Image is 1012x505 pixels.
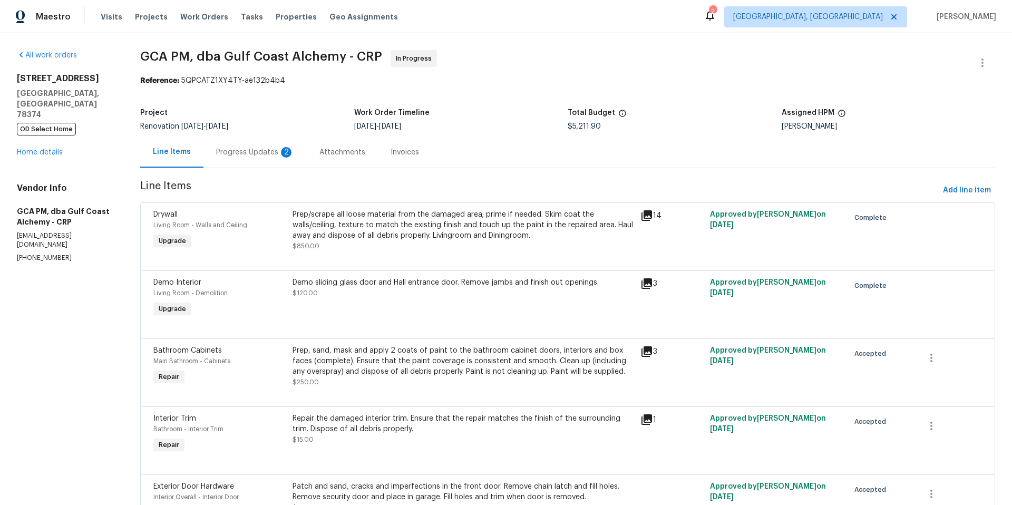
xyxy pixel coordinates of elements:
span: GCA PM, dba Gulf Coast Alchemy - CRP [140,50,382,63]
span: Interior Overall - Interior Door [153,494,239,500]
span: Exterior Door Hardware [153,483,234,490]
h5: Total Budget [568,109,615,116]
a: Home details [17,149,63,156]
span: Renovation [140,123,228,130]
span: Demo Interior [153,279,201,286]
div: Line Items [153,147,191,157]
span: Add line item [943,184,991,197]
span: [DATE] [710,425,734,433]
span: In Progress [396,53,436,64]
div: 2 [709,6,716,17]
span: Accepted [854,348,890,359]
span: Approved by [PERSON_NAME] on [710,347,826,365]
h5: Assigned HPM [782,109,834,116]
div: 3 [640,277,704,290]
span: Interior Trim [153,415,196,422]
span: - [181,123,228,130]
span: [DATE] [710,289,734,297]
h5: GCA PM, dba Gulf Coast Alchemy - CRP [17,206,115,227]
div: 5QPCATZ1XY4TY-ae132b4b4 [140,75,995,86]
span: [DATE] [710,357,734,365]
span: The total cost of line items that have been proposed by Opendoor. This sum includes line items th... [618,109,627,123]
span: - [354,123,401,130]
span: Main Bathroom - Cabinets [153,358,230,364]
div: [PERSON_NAME] [782,123,995,130]
h4: Vendor Info [17,183,115,193]
span: Complete [854,212,891,223]
span: Maestro [36,12,71,22]
div: Progress Updates [216,147,294,158]
span: $5,211.90 [568,123,601,130]
span: Upgrade [154,304,190,314]
div: Repair the damaged interior trim. Ensure that the repair matches the finish of the surrounding tr... [293,413,634,434]
span: $15.00 [293,436,314,443]
span: $850.00 [293,243,319,249]
span: [DATE] [710,493,734,501]
span: Projects [135,12,168,22]
span: Accepted [854,484,890,495]
div: 1 [640,413,704,426]
span: Repair [154,372,183,382]
div: Patch and sand, cracks and imperfections in the front door. Remove chain latch and fill holes. Re... [293,481,634,502]
span: [DATE] [206,123,228,130]
span: Approved by [PERSON_NAME] on [710,279,826,297]
span: [DATE] [379,123,401,130]
p: [EMAIL_ADDRESS][DOMAIN_NAME] [17,231,115,249]
p: [PHONE_NUMBER] [17,254,115,263]
div: 14 [640,209,704,222]
span: Living Room - Walls and Ceiling [153,222,247,228]
div: Attachments [319,147,365,158]
h2: [STREET_ADDRESS] [17,73,115,84]
span: Approved by [PERSON_NAME] on [710,415,826,433]
span: Geo Assignments [329,12,398,22]
span: Visits [101,12,122,22]
span: Repair [154,440,183,450]
div: Prep/scrape all loose material from the damaged area; prime if needed. Skim coat the walls/ceilin... [293,209,634,241]
span: The hpm assigned to this work order. [838,109,846,123]
span: Line Items [140,181,939,200]
span: Bathroom - Interior Trim [153,426,223,432]
b: Reference: [140,77,179,84]
span: Complete [854,280,891,291]
span: Living Room - Demolition [153,290,228,296]
span: [DATE] [354,123,376,130]
h5: Project [140,109,168,116]
span: $250.00 [293,379,319,385]
span: Drywall [153,211,178,218]
span: [GEOGRAPHIC_DATA], [GEOGRAPHIC_DATA] [733,12,883,22]
h5: [GEOGRAPHIC_DATA], [GEOGRAPHIC_DATA] 78374 [17,88,115,120]
div: 3 [640,345,704,358]
span: Bathroom Cabinets [153,347,222,354]
span: [PERSON_NAME] [932,12,996,22]
span: $120.00 [293,290,318,296]
span: Work Orders [180,12,228,22]
div: 2 [281,147,291,158]
span: Tasks [241,13,263,21]
span: Properties [276,12,317,22]
span: Approved by [PERSON_NAME] on [710,483,826,501]
span: OD Select Home [17,123,76,135]
div: Demo sliding glass door and Hall entrance door. Remove jambs and finish out openings. [293,277,634,288]
span: [DATE] [181,123,203,130]
h5: Work Order Timeline [354,109,430,116]
span: Upgrade [154,236,190,246]
button: Add line item [939,181,995,200]
span: Approved by [PERSON_NAME] on [710,211,826,229]
a: All work orders [17,52,77,59]
span: [DATE] [710,221,734,229]
span: Accepted [854,416,890,427]
div: Prep, sand, mask and apply 2 coats of paint to the bathroom cabinet doors, interiors and box face... [293,345,634,377]
div: Invoices [391,147,419,158]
